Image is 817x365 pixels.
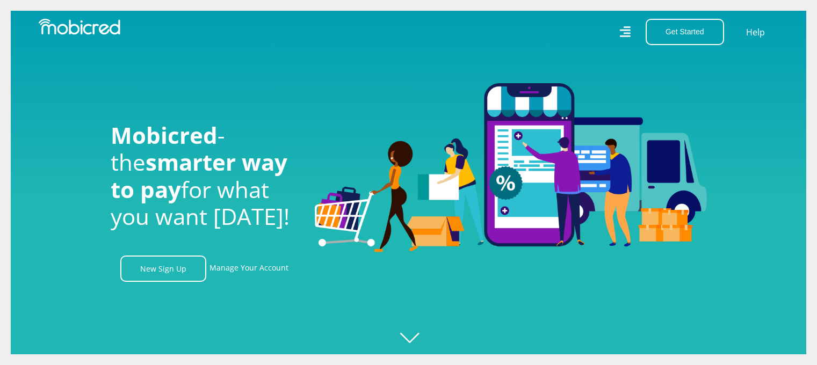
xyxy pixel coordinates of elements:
button: Get Started [646,19,724,45]
img: Mobicred [39,19,120,35]
a: Help [746,25,765,39]
a: New Sign Up [120,255,206,282]
a: Manage Your Account [209,255,288,282]
img: Welcome to Mobicred [315,83,707,253]
span: smarter way to pay [111,147,287,204]
span: Mobicred [111,120,218,150]
h1: - the for what you want [DATE]! [111,122,299,230]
